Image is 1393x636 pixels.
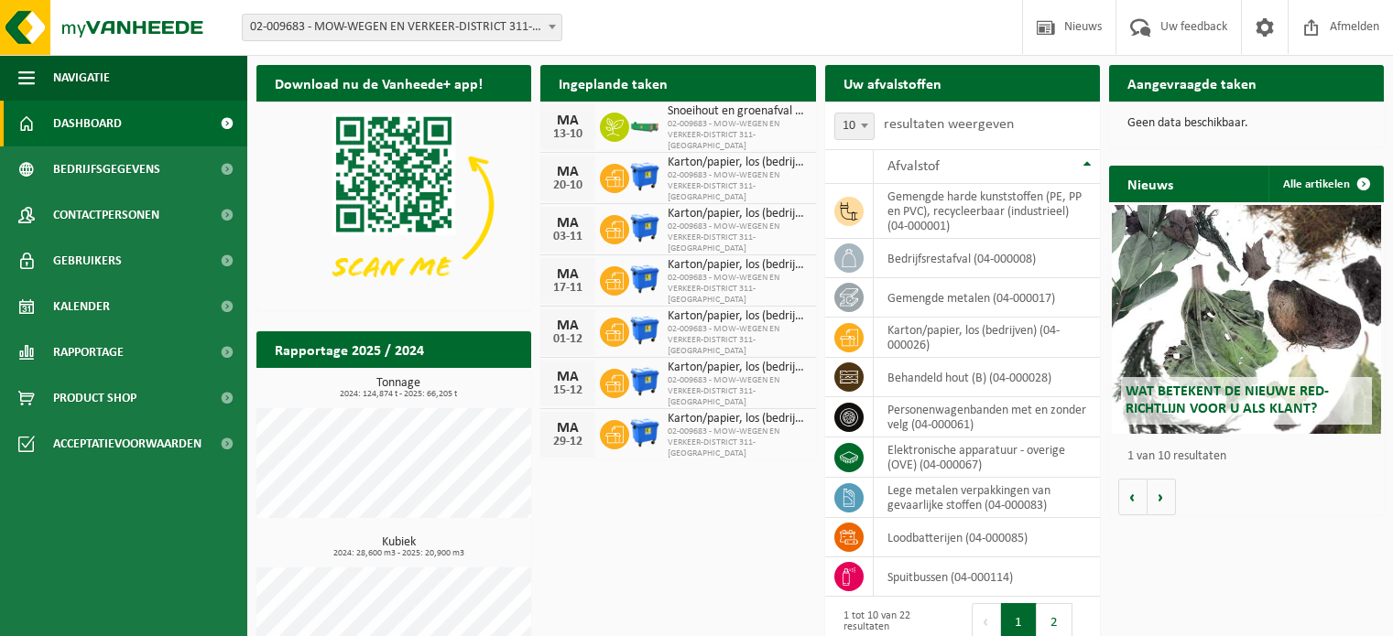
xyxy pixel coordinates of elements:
[550,436,586,448] div: 29-12
[550,179,586,192] div: 20-10
[550,216,586,231] div: MA
[668,221,806,254] span: 02-009683 - MOW-WEGEN EN VERKEER-DISTRICT 311-[GEOGRAPHIC_DATA]
[668,324,806,357] span: 02-009683 - MOW-WEGEN EN VERKEER-DISTRICT 311-[GEOGRAPHIC_DATA]
[266,549,531,558] span: 2024: 28,600 m3 - 2025: 20,900 m3
[629,212,660,243] img: WB-1100-HPE-BE-01
[874,184,1100,239] td: gemengde harde kunststoffen (PE, PP en PVC), recycleerbaar (industrieel) (04-000001)
[550,370,586,384] div: MA
[1109,65,1275,101] h2: Aangevraagde taken
[874,557,1100,597] td: spuitbussen (04-000114)
[629,161,660,192] img: WB-1100-HPE-BE-01
[395,367,529,404] a: Bekijk rapportage
[256,65,501,101] h2: Download nu de Vanheede+ app!
[1268,166,1382,202] a: Alle artikelen
[1148,479,1176,515] button: Volgende
[550,267,586,282] div: MA
[668,104,806,119] span: Snoeihout en groenafval ø < 12 cm
[668,170,806,203] span: 02-009683 - MOW-WEGEN EN VERKEER-DISTRICT 311-[GEOGRAPHIC_DATA]
[1127,450,1375,463] p: 1 van 10 resultaten
[242,14,562,41] span: 02-009683 - MOW-WEGEN EN VERKEER-DISTRICT 311-BRUGGE - 8000 BRUGGE, KONING ALBERT I LAAN 293
[874,358,1100,397] td: behandeld hout (B) (04-000028)
[874,518,1100,557] td: loodbatterijen (04-000085)
[668,375,806,408] span: 02-009683 - MOW-WEGEN EN VERKEER-DISTRICT 311-[GEOGRAPHIC_DATA]
[629,315,660,346] img: WB-1100-HPE-BE-01
[874,478,1100,518] td: lege metalen verpakkingen van gevaarlijke stoffen (04-000083)
[834,113,875,140] span: 10
[256,331,442,367] h2: Rapportage 2025 / 2024
[1112,205,1381,434] a: Wat betekent de nieuwe RED-richtlijn voor u als klant?
[53,101,122,146] span: Dashboard
[668,412,806,426] span: Karton/papier, los (bedrijven)
[53,55,110,101] span: Navigatie
[550,113,586,128] div: MA
[1126,384,1329,416] span: Wat betekent de nieuwe RED-richtlijn voor u als klant?
[629,366,660,397] img: WB-1100-HPE-BE-01
[266,377,531,399] h3: Tonnage
[884,117,1014,132] label: resultaten weergeven
[668,361,806,375] span: Karton/papier, los (bedrijven)
[668,273,806,306] span: 02-009683 - MOW-WEGEN EN VERKEER-DISTRICT 311-[GEOGRAPHIC_DATA]
[256,102,531,307] img: Download de VHEPlus App
[1127,117,1366,130] p: Geen data beschikbaar.
[550,128,586,141] div: 13-10
[550,282,586,295] div: 17-11
[550,231,586,243] div: 03-11
[874,278,1100,318] td: gemengde metalen (04-000017)
[266,536,531,558] h3: Kubiek
[1109,166,1192,201] h2: Nieuws
[835,113,874,139] span: 10
[550,318,586,333] div: MA
[668,258,806,273] span: Karton/papier, los (bedrijven)
[629,264,660,295] img: WB-1100-HPE-BE-01
[668,426,806,459] span: 02-009683 - MOW-WEGEN EN VERKEER-DISTRICT 311-[GEOGRAPHIC_DATA]
[668,309,806,324] span: Karton/papier, los (bedrijven)
[53,238,122,284] span: Gebruikers
[550,384,586,397] div: 15-12
[53,192,159,238] span: Contactpersonen
[53,284,110,329] span: Kalender
[629,417,660,448] img: WB-1100-HPE-BE-01
[874,239,1100,278] td: bedrijfsrestafval (04-000008)
[887,159,940,174] span: Afvalstof
[629,117,660,134] img: HK-XC-10-GN-00
[1118,479,1148,515] button: Vorige
[53,146,160,192] span: Bedrijfsgegevens
[668,119,806,152] span: 02-009683 - MOW-WEGEN EN VERKEER-DISTRICT 311-[GEOGRAPHIC_DATA]
[540,65,686,101] h2: Ingeplande taken
[668,207,806,221] span: Karton/papier, los (bedrijven)
[874,437,1100,478] td: elektronische apparatuur - overige (OVE) (04-000067)
[53,329,124,375] span: Rapportage
[53,421,201,467] span: Acceptatievoorwaarden
[550,421,586,436] div: MA
[243,15,561,40] span: 02-009683 - MOW-WEGEN EN VERKEER-DISTRICT 311-BRUGGE - 8000 BRUGGE, KONING ALBERT I LAAN 293
[825,65,960,101] h2: Uw afvalstoffen
[668,156,806,170] span: Karton/papier, los (bedrijven)
[874,397,1100,437] td: personenwagenbanden met en zonder velg (04-000061)
[550,165,586,179] div: MA
[550,333,586,346] div: 01-12
[874,318,1100,358] td: karton/papier, los (bedrijven) (04-000026)
[53,375,136,421] span: Product Shop
[266,390,531,399] span: 2024: 124,874 t - 2025: 66,205 t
